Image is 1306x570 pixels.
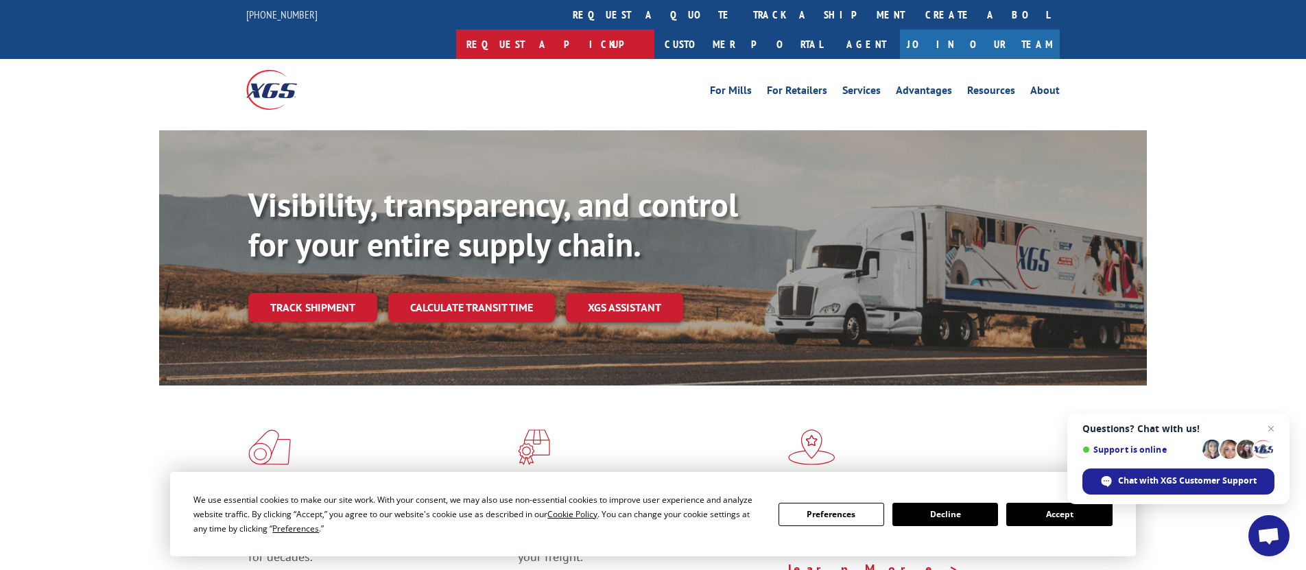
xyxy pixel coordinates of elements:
[518,429,550,465] img: xgs-icon-focused-on-flooring-red
[967,85,1015,100] a: Resources
[547,508,597,520] span: Cookie Policy
[833,29,900,59] a: Agent
[388,293,555,322] a: Calculate transit time
[248,183,738,265] b: Visibility, transparency, and control for your entire supply chain.
[779,503,884,526] button: Preferences
[1248,515,1290,556] div: Open chat
[767,85,827,100] a: For Retailers
[654,29,833,59] a: Customer Portal
[710,85,752,100] a: For Mills
[1082,468,1274,495] div: Chat with XGS Customer Support
[1082,423,1274,434] span: Questions? Chat with us!
[566,293,683,322] a: XGS ASSISTANT
[248,293,377,322] a: Track shipment
[896,85,952,100] a: Advantages
[1082,444,1198,455] span: Support is online
[900,29,1060,59] a: Join Our Team
[1263,420,1279,437] span: Close chat
[892,503,998,526] button: Decline
[1006,503,1112,526] button: Accept
[248,516,507,565] span: As an industry carrier of choice, XGS has brought innovation and dedication to flooring logistics...
[193,492,761,536] div: We use essential cookies to make our site work. With your consent, we may also use non-essential ...
[842,85,881,100] a: Services
[1030,85,1060,100] a: About
[456,29,654,59] a: Request a pickup
[170,472,1136,556] div: Cookie Consent Prompt
[788,429,835,465] img: xgs-icon-flagship-distribution-model-red
[272,523,319,534] span: Preferences
[248,429,291,465] img: xgs-icon-total-supply-chain-intelligence-red
[246,8,318,21] a: [PHONE_NUMBER]
[1118,475,1257,487] span: Chat with XGS Customer Support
